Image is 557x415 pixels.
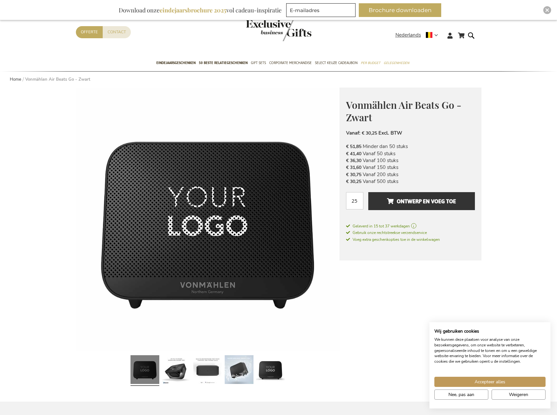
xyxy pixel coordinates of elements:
[384,59,409,66] span: Gelegenheden
[76,26,103,38] a: Offerte
[346,150,475,157] li: Vanaf 50 stuks
[359,3,441,17] button: Brochure downloaden
[509,391,528,398] span: Weigeren
[346,164,361,171] span: € 31,60
[116,3,285,17] div: Download onze vol cadeau-inspiratie
[346,229,475,236] a: Gebruik onze rechtstreekse verzendservice
[346,236,475,243] a: Voeg extra geschenkopties toe in de winkelwagen
[131,353,159,389] a: Vonmahlen Air Beats GO
[543,6,551,14] div: Close
[251,59,266,66] span: Gift Sets
[346,130,360,136] span: Vanaf:
[346,157,475,164] li: Vanaf 100 stuks
[246,20,311,41] img: Exclusive Business gifts logo
[286,3,357,19] form: marketing offers and promotions
[346,223,475,229] a: Geleverd in 15 tot 37 werkdagen
[395,31,421,39] span: Nederlands
[156,59,196,66] span: Eindejaarsgeschenken
[545,8,549,12] img: Close
[103,26,131,38] a: Contact
[346,178,361,185] span: € 30,25
[162,353,191,389] a: Vonmählen Air Beats Go
[346,143,361,150] span: € 51,85
[434,390,488,400] button: Pas cookie voorkeuren aan
[378,130,402,136] span: Excl. BTW
[395,31,442,39] div: Nederlands
[256,353,285,389] a: Vonmahlen Air Beats Go
[346,178,475,185] li: Vanaf 500 stuks
[10,76,21,82] a: Home
[246,20,279,41] a: store logo
[346,172,361,178] span: € 30,75
[346,237,440,242] span: Voeg extra geschenkopties toe in de winkelwagen
[434,337,546,364] p: We kunnen deze plaatsen voor analyse van onze bezoekersgegevens, om onze website te verbeteren, g...
[346,158,361,164] span: € 36,30
[346,151,361,157] span: € 41,40
[346,98,461,124] span: Vonmählen Air Beats Go - Zwart
[346,143,475,150] li: Minder dan 50 stuks
[346,192,363,209] input: Aantal
[387,196,456,207] span: Ontwerp en voeg toe
[76,88,339,351] img: Vonmahlen Air Beats GO
[269,59,312,66] span: Corporate Merchandise
[346,171,475,178] li: Vanaf 200 stuks
[434,328,546,334] h2: Wij gebruiken cookies
[286,3,356,17] input: E-mailadres
[362,130,377,136] span: € 30,25
[160,6,226,14] b: eindejaarsbrochure 2025
[346,164,475,171] li: Vanaf 150 stuks
[225,353,253,389] a: Vonmählen Air Beats Go
[315,59,357,66] span: Select Keuze Cadeaubon
[361,59,380,66] span: Per Budget
[492,390,546,400] button: Alle cookies weigeren
[448,391,474,398] span: Nee, pas aan
[434,377,546,387] button: Accepteer alle cookies
[25,76,90,82] strong: Vonmählen Air Beats Go - Zwart
[368,192,475,210] button: Ontwerp en voeg toe
[346,230,427,235] span: Gebruik onze rechtstreekse verzendservice
[199,59,248,66] span: 50 beste relatiegeschenken
[475,378,505,385] span: Accepteer alles
[193,353,222,389] a: Vonmählen Air Beats Go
